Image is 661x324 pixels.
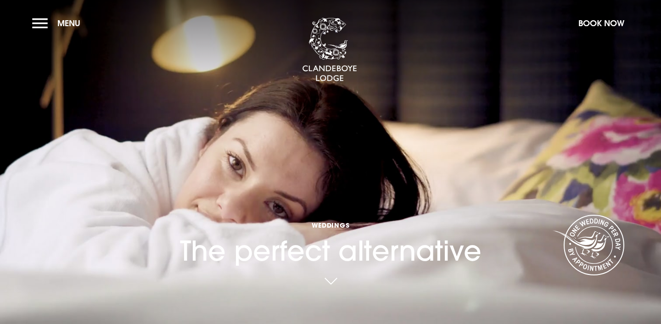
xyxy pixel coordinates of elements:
[32,13,85,33] button: Menu
[574,13,629,33] button: Book Now
[302,18,357,82] img: Clandeboye Lodge
[57,18,80,28] span: Menu
[180,180,482,267] h1: The perfect alternative
[180,221,482,229] span: Weddings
